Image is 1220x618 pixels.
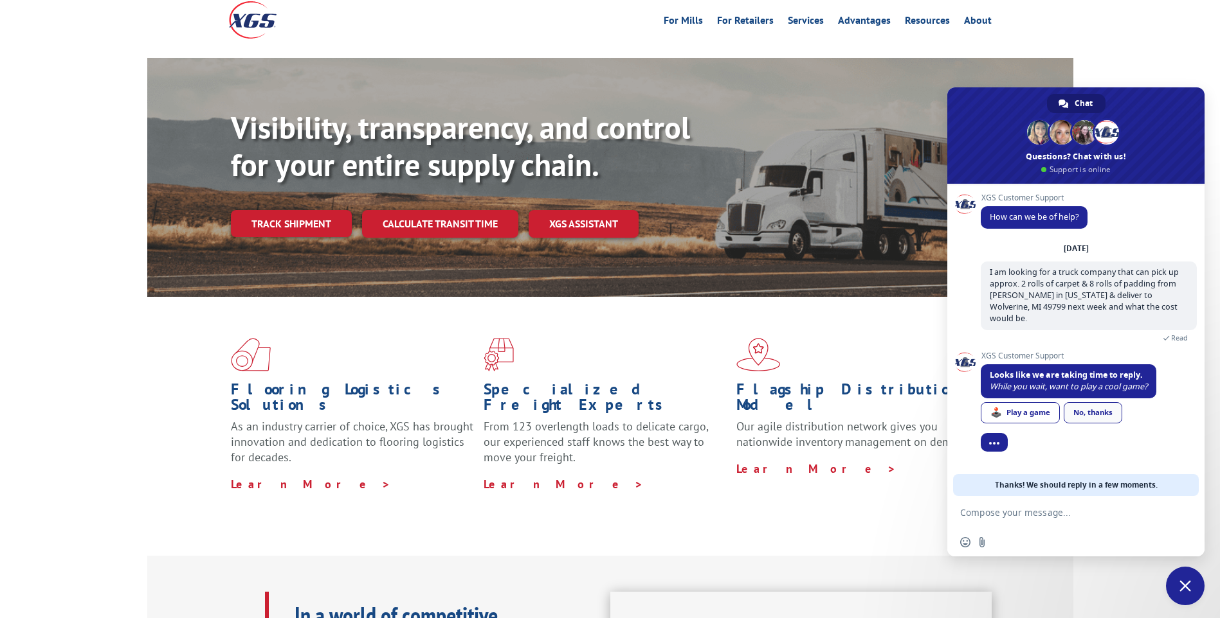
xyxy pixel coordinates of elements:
[990,267,1179,324] span: I am looking for a truck company that can pick up approx. 2 rolls of carpet & 8 rolls of padding ...
[1047,94,1106,113] a: Chat
[964,15,992,30] a: About
[905,15,950,30] a: Resources
[1171,333,1188,342] span: Read
[231,210,352,237] a: Track shipment
[1166,567,1205,605] a: Close chat
[990,381,1147,392] span: While you wait, want to play a cool game?
[717,15,774,30] a: For Retailers
[231,477,391,491] a: Learn More >
[231,107,690,184] b: Visibility, transparency, and control for your entire supply chain.
[484,477,644,491] a: Learn More >
[1075,94,1093,113] span: Chat
[960,496,1166,528] textarea: Compose your message...
[736,419,973,449] span: Our agile distribution network gives you nationwide inventory management on demand.
[484,338,514,371] img: xgs-icon-focused-on-flooring-red
[990,369,1143,380] span: Looks like we are taking time to reply.
[231,382,474,419] h1: Flooring Logistics Solutions
[736,338,781,371] img: xgs-icon-flagship-distribution-model-red
[362,210,518,238] a: Calculate transit time
[960,537,970,547] span: Insert an emoji
[838,15,891,30] a: Advantages
[981,351,1156,360] span: XGS Customer Support
[736,461,897,476] a: Learn More >
[736,382,979,419] h1: Flagship Distribution Model
[981,193,1088,202] span: XGS Customer Support
[977,537,987,547] span: Send a file
[529,210,639,238] a: XGS ASSISTANT
[664,15,703,30] a: For Mills
[484,419,727,476] p: From 123 overlength loads to delicate cargo, our experienced staff knows the best way to move you...
[1064,402,1122,423] a: No, thanks
[231,419,473,464] span: As an industry carrier of choice, XGS has brought innovation and dedication to flooring logistics...
[1064,245,1089,252] div: [DATE]
[995,474,1158,496] span: Thanks! We should reply in a few moments.
[231,338,271,371] img: xgs-icon-total-supply-chain-intelligence-red
[788,15,824,30] a: Services
[990,407,1002,418] span: 🕹️
[484,382,727,419] h1: Specialized Freight Experts
[981,402,1060,423] a: Play a game
[990,211,1079,222] span: How can we be of help?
